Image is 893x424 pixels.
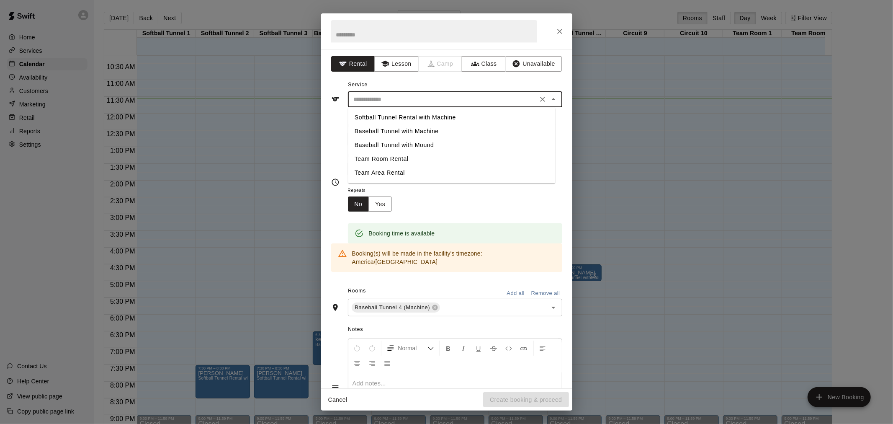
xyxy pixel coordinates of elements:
[350,341,364,356] button: Undo
[348,185,399,196] span: Repeats
[462,56,506,72] button: Class
[548,302,559,313] button: Open
[369,226,435,241] div: Booking time is available
[548,93,559,105] button: Close
[506,56,562,72] button: Unavailable
[383,341,437,356] button: Formatting Options
[348,288,366,294] span: Rooms
[348,196,369,212] button: No
[348,196,392,212] div: outlined button group
[348,138,555,152] li: Baseball Tunnel with Mound
[441,341,456,356] button: Format Bold
[348,111,555,124] li: Softball Tunnel Rental with Machine
[374,56,418,72] button: Lesson
[529,287,562,300] button: Remove all
[348,82,368,88] span: Service
[456,341,471,356] button: Format Italics
[331,95,340,103] svg: Service
[348,124,555,138] li: Baseball Tunnel with Machine
[419,56,463,72] span: Camps can only be created in the Services page
[502,341,516,356] button: Insert Code
[352,246,556,269] div: Booking(s) will be made in the facility's timezone: America/[GEOGRAPHIC_DATA]
[471,341,486,356] button: Format Underline
[331,303,340,312] svg: Rooms
[348,152,555,166] li: Team Room Rental
[331,178,340,186] svg: Timing
[502,287,529,300] button: Add all
[365,356,379,371] button: Right Align
[350,356,364,371] button: Center Align
[348,166,555,180] li: Team Area Rental
[331,56,375,72] button: Rental
[552,24,567,39] button: Close
[517,341,531,356] button: Insert Link
[380,356,394,371] button: Justify Align
[486,341,501,356] button: Format Strikethrough
[348,323,562,336] span: Notes
[537,93,548,105] button: Clear
[352,303,434,312] span: Baseball Tunnel 4 (Machine)
[398,344,427,352] span: Normal
[352,302,440,313] div: Baseball Tunnel 4 (Machine)
[368,196,392,212] button: Yes
[365,341,379,356] button: Redo
[331,383,340,392] svg: Notes
[535,341,550,356] button: Left Align
[324,392,351,408] button: Cancel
